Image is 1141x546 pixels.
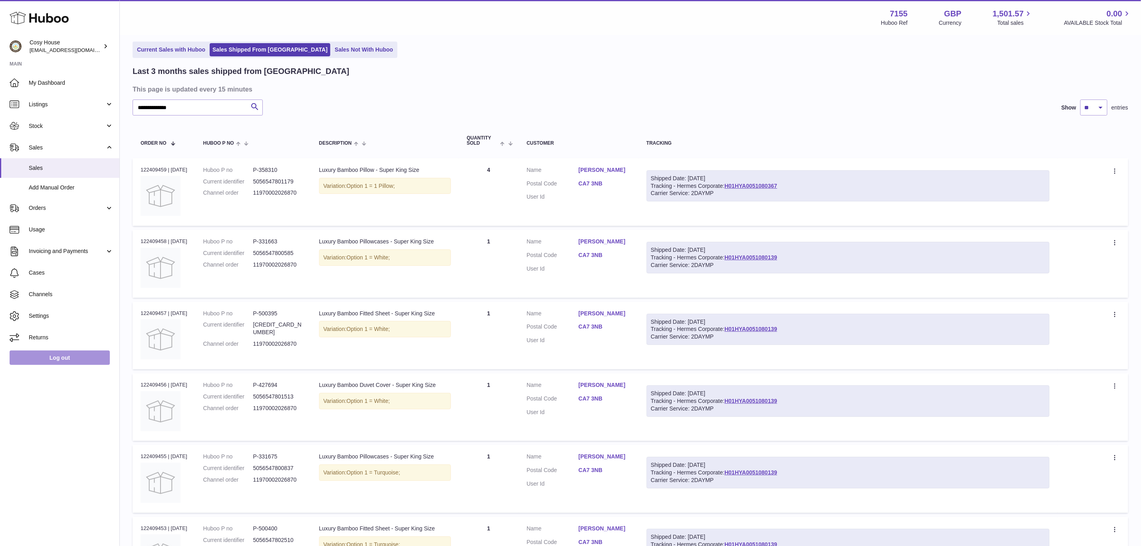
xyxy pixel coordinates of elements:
div: Luxury Bamboo Pillow - Super King Size [319,166,451,174]
span: Listings [29,101,105,108]
span: Description [319,141,352,146]
dd: 5056547801179 [253,178,303,185]
dd: [CREDIT_CARD_NUMBER] [253,321,303,336]
dd: P-358310 [253,166,303,174]
dt: Channel order [203,405,253,412]
td: 1 [459,373,519,441]
a: [PERSON_NAME] [579,525,631,532]
dd: 11970002026870 [253,340,303,348]
a: CA7 3NB [579,180,631,187]
img: no-photo.jpg [141,248,181,288]
div: Carrier Service: 2DAYMP [651,261,1045,269]
span: [EMAIL_ADDRESS][DOMAIN_NAME] [30,47,117,53]
dt: Huboo P no [203,525,253,532]
dd: 11970002026870 [253,189,303,197]
div: Luxury Bamboo Duvet Cover - Super King Size [319,381,451,389]
dt: Current identifier [203,321,253,336]
div: Variation: [319,178,451,194]
span: Order No [141,141,167,146]
div: Tracking - Hermes Corporate: [647,457,1050,488]
span: 1,501.57 [993,8,1024,19]
div: Cosy House [30,39,101,54]
dt: Postal Code [527,180,579,189]
a: CA7 3NB [579,466,631,474]
dt: Name [527,238,579,247]
dd: 11970002026870 [253,405,303,412]
div: Luxury Bamboo Fitted Sheet - Super King Size [319,310,451,317]
a: [PERSON_NAME] [579,166,631,174]
span: AVAILABLE Stock Total [1064,19,1131,27]
dd: P-427694 [253,381,303,389]
a: 1,501.57 Total sales [993,8,1033,27]
a: H01HYA0051080139 [724,469,777,476]
dd: 5056547800837 [253,464,303,472]
div: Variation: [319,393,451,409]
dt: Huboo P no [203,381,253,389]
dt: Huboo P no [203,453,253,460]
span: Returns [29,334,113,341]
dt: Channel order [203,476,253,484]
span: Total sales [997,19,1033,27]
span: 0.00 [1107,8,1122,19]
dt: Name [527,525,579,534]
dt: Current identifier [203,249,253,257]
div: Tracking [647,141,1050,146]
dt: Name [527,381,579,391]
dd: 11970002026870 [253,476,303,484]
span: Option 1 = White; [347,254,390,261]
span: My Dashboard [29,79,113,87]
a: [PERSON_NAME] [579,238,631,245]
div: 122409453 | [DATE] [141,525,187,532]
a: Log out [10,351,110,365]
dt: Channel order [203,261,253,269]
div: Tracking - Hermes Corporate: [647,242,1050,273]
dd: 5056547802510 [253,536,303,544]
dt: User Id [527,337,579,344]
dt: Huboo P no [203,310,253,317]
a: [PERSON_NAME] [579,381,631,389]
span: Sales [29,164,113,172]
dt: User Id [527,265,579,273]
span: Usage [29,226,113,233]
div: 122409456 | [DATE] [141,381,187,389]
a: [PERSON_NAME] [579,310,631,317]
dt: Channel order [203,340,253,348]
a: Sales Shipped From [GEOGRAPHIC_DATA] [210,43,330,56]
a: H01HYA0051080367 [724,183,777,189]
span: Settings [29,312,113,320]
div: Shipped Date: [DATE] [651,175,1045,182]
a: CA7 3NB [579,395,631,403]
span: Option 1 = White; [347,326,390,332]
strong: 7155 [890,8,908,19]
div: Carrier Service: 2DAYMP [651,476,1045,484]
div: Huboo Ref [881,19,908,27]
span: Option 1 = 1 Pillow; [347,183,395,189]
a: Sales Not With Huboo [332,43,396,56]
div: Customer [527,141,631,146]
div: Carrier Service: 2DAYMP [651,333,1045,341]
div: Shipped Date: [DATE] [651,390,1045,397]
dt: Current identifier [203,178,253,185]
a: H01HYA0051080139 [724,254,777,261]
h3: This page is updated every 15 minutes [133,85,1126,94]
div: Variation: [319,249,451,266]
td: 1 [459,230,519,297]
div: Tracking - Hermes Corporate: [647,385,1050,417]
dt: Huboo P no [203,238,253,245]
img: no-photo.jpg [141,463,181,503]
dt: Postal Code [527,323,579,333]
div: Shipped Date: [DATE] [651,246,1045,254]
span: Orders [29,204,105,212]
a: H01HYA0051080139 [724,398,777,404]
dd: P-331675 [253,453,303,460]
div: Shipped Date: [DATE] [651,461,1045,469]
label: Show [1062,104,1076,112]
a: CA7 3NB [579,538,631,546]
dd: P-500400 [253,525,303,532]
dd: P-500395 [253,310,303,317]
a: CA7 3NB [579,251,631,259]
dd: P-331663 [253,238,303,245]
dt: User Id [527,409,579,416]
span: Sales [29,144,105,151]
div: 122409455 | [DATE] [141,453,187,460]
